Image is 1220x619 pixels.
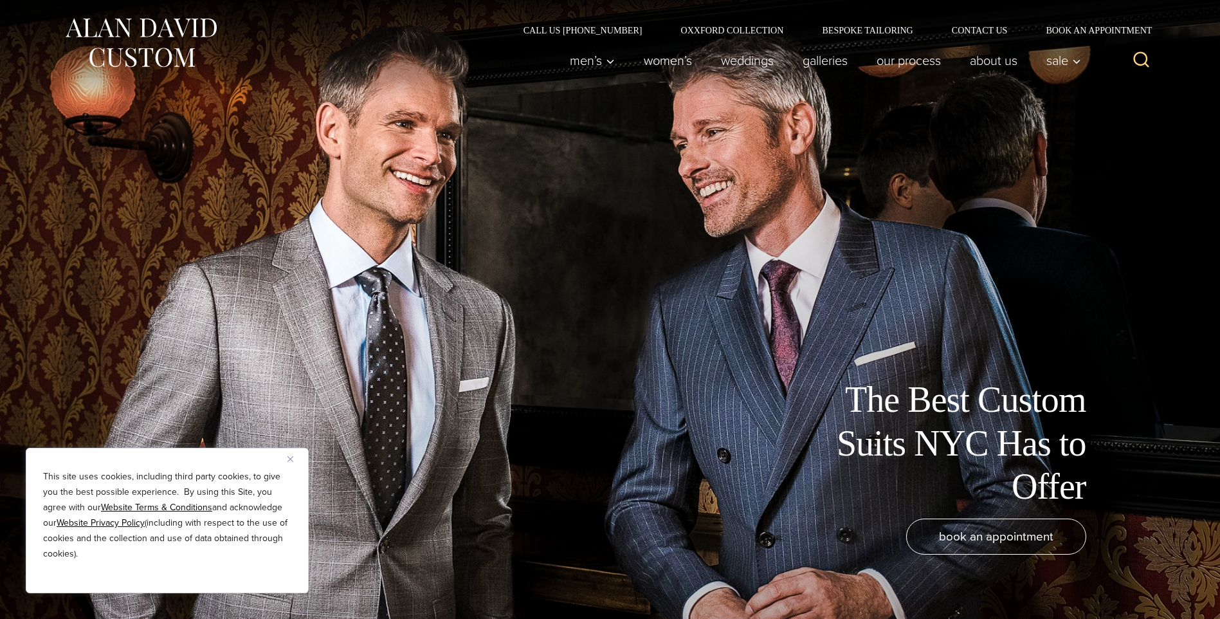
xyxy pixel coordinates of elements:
a: Oxxford Collection [661,26,803,35]
a: Website Terms & Conditions [101,501,212,514]
a: weddings [706,48,788,73]
a: Our Process [862,48,955,73]
a: Book an Appointment [1026,26,1156,35]
a: book an appointment [906,519,1086,555]
a: Galleries [788,48,862,73]
span: Sale [1046,54,1081,67]
span: Men’s [570,54,615,67]
a: Women’s [629,48,706,73]
button: Close [287,451,303,467]
nav: Secondary Navigation [504,26,1157,35]
img: Close [287,456,293,462]
h1: The Best Custom Suits NYC Has to Offer [797,378,1086,508]
a: Website Privacy Policy [57,516,145,530]
span: book an appointment [939,527,1053,546]
p: This site uses cookies, including third party cookies, to give you the best possible experience. ... [43,469,291,562]
a: About Us [955,48,1032,73]
a: Contact Us [933,26,1027,35]
a: Call Us [PHONE_NUMBER] [504,26,662,35]
a: Bespoke Tailoring [803,26,932,35]
img: Alan David Custom [64,14,218,71]
nav: Primary Navigation [555,48,1088,73]
button: View Search Form [1126,45,1157,76]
